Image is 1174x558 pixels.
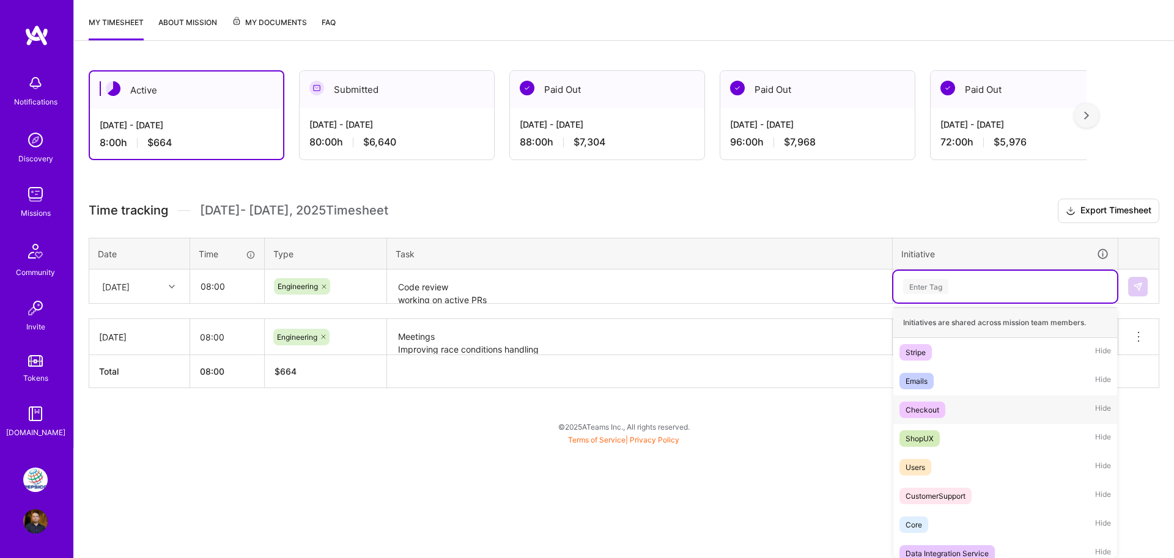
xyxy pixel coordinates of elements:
th: Total [89,355,190,388]
img: Invite [23,296,48,320]
div: Notifications [14,95,57,108]
span: Hide [1095,344,1111,361]
span: Hide [1095,516,1111,533]
div: [DATE] [99,331,180,343]
div: [DATE] [102,280,130,293]
th: Task [387,238,893,270]
div: Stripe [906,346,926,359]
div: Submitted [300,71,494,108]
div: Invite [26,320,45,333]
span: Hide [1095,373,1111,389]
div: [DATE] - [DATE] [309,118,484,131]
input: HH:MM [190,321,264,353]
div: Tokens [23,372,48,384]
div: Discovery [18,152,53,165]
div: Time [199,248,256,260]
div: 96:00 h [730,136,905,149]
a: User Avatar [20,509,51,534]
th: Type [265,238,387,270]
img: PepsiCo: SodaStream Intl. 2024 AOP [23,468,48,492]
i: icon Download [1066,205,1076,218]
span: Hide [1095,402,1111,418]
div: Enter Tag [903,277,948,296]
span: Hide [1095,459,1111,475]
a: FAQ [322,16,336,40]
div: 80:00 h [309,136,484,149]
span: Engineering [277,332,317,342]
div: © 2025 ATeams Inc., All rights reserved. [73,411,1174,442]
span: $ 664 [275,366,297,376]
img: Paid Out [520,81,534,95]
div: Paid Out [931,71,1125,108]
div: 72:00 h [940,136,1115,149]
img: tokens [28,355,43,367]
img: Submitted [309,81,324,95]
div: [DOMAIN_NAME] [6,426,65,439]
img: teamwork [23,182,48,207]
img: Submit [1133,282,1143,292]
textarea: Code review working on active PRs [388,271,891,303]
span: Hide [1095,488,1111,504]
span: | [568,435,679,444]
img: bell [23,71,48,95]
span: [DATE] - [DATE] , 2025 Timesheet [200,203,388,218]
a: PepsiCo: SodaStream Intl. 2024 AOP [20,468,51,492]
span: $664 [147,136,172,149]
a: Terms of Service [568,435,626,444]
div: Users [906,461,925,474]
div: Initiative [901,247,1109,261]
div: Core [906,518,922,531]
th: Date [89,238,190,270]
img: logo [24,24,49,46]
a: My timesheet [89,16,144,40]
img: Paid Out [940,81,955,95]
textarea: Meetings Improving race conditions handling [388,320,891,354]
i: icon Chevron [169,284,175,290]
div: [DATE] - [DATE] [940,118,1115,131]
input: HH:MM [191,270,264,303]
div: 88:00 h [520,136,695,149]
div: ShopUX [906,432,934,445]
img: Paid Out [730,81,745,95]
button: Export Timesheet [1058,199,1159,223]
div: Missions [21,207,51,219]
span: $6,640 [363,136,396,149]
span: $7,304 [574,136,605,149]
div: 8:00 h [100,136,273,149]
a: Privacy Policy [630,435,679,444]
div: [DATE] - [DATE] [100,119,273,131]
th: 08:00 [190,355,265,388]
img: discovery [23,128,48,152]
div: [DATE] - [DATE] [520,118,695,131]
div: Paid Out [720,71,915,108]
div: Community [16,266,55,279]
span: Time tracking [89,203,168,218]
div: Active [90,72,283,109]
img: Community [21,237,50,266]
div: Initiatives are shared across mission team members. [893,307,1117,338]
span: Engineering [278,282,318,291]
img: right [1084,111,1089,120]
div: Paid Out [510,71,704,108]
div: CustomerSupport [906,490,965,502]
img: guide book [23,402,48,426]
a: About Mission [158,16,217,40]
span: Hide [1095,430,1111,447]
img: User Avatar [23,509,48,534]
span: My Documents [232,16,307,29]
span: $7,968 [784,136,816,149]
img: Active [106,81,120,96]
span: $5,976 [994,136,1027,149]
div: [DATE] - [DATE] [730,118,905,131]
div: Checkout [906,403,939,416]
a: My Documents [232,16,307,40]
div: Emails [906,375,928,387]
